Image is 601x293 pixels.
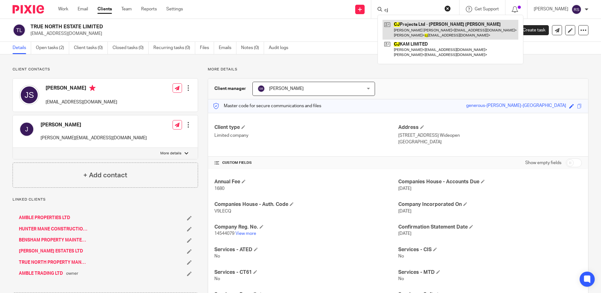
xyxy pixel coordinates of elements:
button: Clear [444,5,451,12]
h4: Companies House - Auth. Code [214,201,398,208]
p: Linked clients [13,197,198,202]
h4: Companies House - Accounts Due [398,179,582,185]
a: Files [200,42,214,54]
a: [PERSON_NAME] ESTATES LTD [19,248,83,254]
p: More details [208,67,588,72]
span: V9LECQ [214,209,231,213]
h4: Confirmation Statement Date [398,224,582,230]
h3: Client manager [214,86,246,92]
h4: Services - CT61 [214,269,398,276]
span: No [214,277,220,281]
a: Emails [219,42,236,54]
h4: Address [398,124,582,131]
a: View more [235,231,256,236]
span: No [398,277,404,281]
a: Reports [141,6,157,12]
span: owner [66,270,78,277]
p: [EMAIL_ADDRESS][DOMAIN_NAME] [30,30,503,37]
a: Details [13,42,31,54]
img: svg%3E [19,122,34,137]
a: Open tasks (2) [36,42,69,54]
a: AMBLE TRADING LTD [19,270,63,277]
a: HUNTER MANE CONSTRUCTION LTD [19,226,88,232]
a: Closed tasks (0) [113,42,149,54]
a: TRUE NORTH PROPERTY MANAGEMENT LIMITED [19,259,88,266]
div: generous-[PERSON_NAME]-[GEOGRAPHIC_DATA] [466,102,566,110]
span: 1680 [214,186,224,191]
p: More details [160,151,181,156]
h4: Services - ATED [214,246,398,253]
span: No [398,254,404,258]
h4: Services - MTD [398,269,582,276]
img: svg%3E [19,85,39,105]
span: [DATE] [398,209,411,213]
h4: CUSTOM FIELDS [214,160,398,165]
a: Client tasks (0) [74,42,108,54]
h4: [PERSON_NAME] [41,122,147,128]
a: Create task [512,25,549,35]
p: Limited company [214,132,398,139]
img: svg%3E [571,4,582,14]
a: Clients [97,6,112,12]
h4: Client type [214,124,398,131]
h4: Company Reg. No. [214,224,398,230]
h4: Services - CIS [398,246,582,253]
h4: + Add contact [83,170,127,180]
p: Client contacts [13,67,198,72]
a: Audit logs [269,42,293,54]
i: Primary [89,85,96,91]
a: Work [58,6,68,12]
p: [PERSON_NAME] [534,6,568,12]
input: Search [384,8,440,13]
a: AMBLE PROPERTIES LTD [19,215,70,221]
p: Master code for secure communications and files [213,103,321,109]
a: Recurring tasks (0) [153,42,195,54]
label: Show empty fields [525,160,561,166]
p: [STREET_ADDRESS] Wideopen [398,132,582,139]
img: svg%3E [13,24,26,37]
h4: Annual Fee [214,179,398,185]
span: [DATE] [398,186,411,191]
h4: [PERSON_NAME] [46,85,117,93]
span: Get Support [475,7,499,11]
a: Email [78,6,88,12]
a: BENSHAM PROPERTY MAINTENANCE LIMITED [19,237,88,243]
span: [PERSON_NAME] [269,86,304,91]
h2: TRUE NORTH ESTATE LIMITED [30,24,408,30]
img: Pixie [13,5,44,14]
a: Settings [166,6,183,12]
span: [DATE] [398,231,411,236]
p: [GEOGRAPHIC_DATA] [398,139,582,145]
span: 14544079 [214,231,234,236]
span: No [214,254,220,258]
img: svg%3E [257,85,265,92]
a: Team [121,6,132,12]
h4: Company Incorporated On [398,201,582,208]
p: [EMAIL_ADDRESS][DOMAIN_NAME] [46,99,117,105]
a: Notes (0) [241,42,264,54]
p: [PERSON_NAME][EMAIL_ADDRESS][DOMAIN_NAME] [41,135,147,141]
